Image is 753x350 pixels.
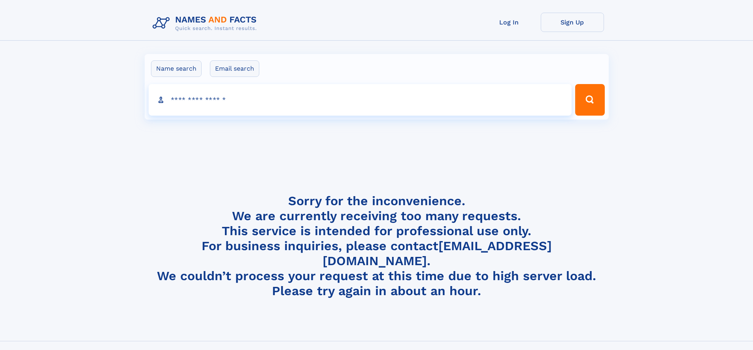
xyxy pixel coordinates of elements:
[541,13,604,32] a: Sign Up
[323,238,552,268] a: [EMAIL_ADDRESS][DOMAIN_NAME]
[210,60,259,77] label: Email search
[575,84,604,116] button: Search Button
[477,13,541,32] a: Log In
[149,13,263,34] img: Logo Names and Facts
[151,60,202,77] label: Name search
[149,193,604,299] h4: Sorry for the inconvenience. We are currently receiving too many requests. This service is intend...
[149,84,572,116] input: search input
